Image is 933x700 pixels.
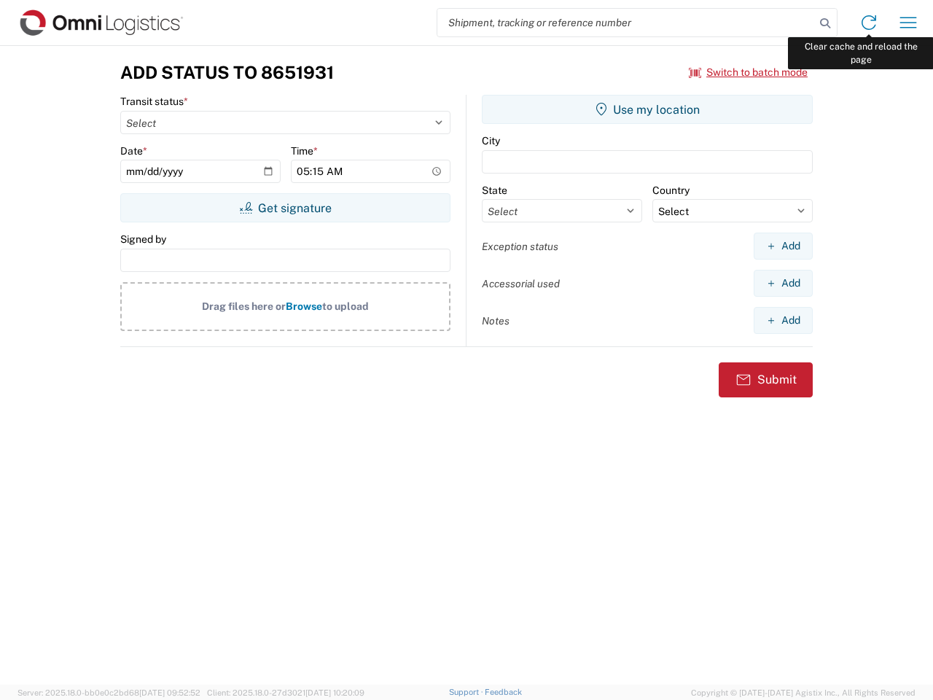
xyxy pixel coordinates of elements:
label: Date [120,144,147,157]
span: to upload [322,300,369,312]
h3: Add Status to 8651931 [120,62,334,83]
input: Shipment, tracking or reference number [437,9,815,36]
button: Add [754,307,813,334]
span: Browse [286,300,322,312]
a: Support [449,688,485,696]
span: Server: 2025.18.0-bb0e0c2bd68 [17,688,200,697]
button: Switch to batch mode [689,61,808,85]
a: Feedback [485,688,522,696]
label: Notes [482,314,510,327]
label: Accessorial used [482,277,560,290]
label: Exception status [482,240,558,253]
span: [DATE] 09:52:52 [139,688,200,697]
label: Transit status [120,95,188,108]
label: Time [291,144,318,157]
label: State [482,184,507,197]
button: Add [754,270,813,297]
button: Use my location [482,95,813,124]
span: [DATE] 10:20:09 [305,688,364,697]
button: Get signature [120,193,450,222]
button: Submit [719,362,813,397]
span: Drag files here or [202,300,286,312]
label: Country [652,184,690,197]
label: Signed by [120,233,166,246]
span: Copyright © [DATE]-[DATE] Agistix Inc., All Rights Reserved [691,686,916,699]
label: City [482,134,500,147]
button: Add [754,233,813,260]
span: Client: 2025.18.0-27d3021 [207,688,364,697]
